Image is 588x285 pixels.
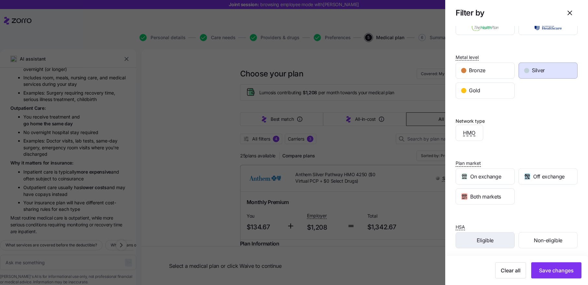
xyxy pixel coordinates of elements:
span: Non-eligible [534,236,562,245]
span: Save changes [539,267,574,274]
span: Plan market [456,160,481,166]
img: The Health Plan [461,20,509,33]
span: HSA [456,224,465,230]
span: HMO [463,129,476,137]
h1: Filter by [456,8,557,18]
span: Eligible [477,236,494,245]
button: Clear all [495,262,526,279]
button: Save changes [531,262,582,279]
div: Network type [456,118,485,125]
span: Gold [469,86,480,95]
span: Metal level [456,54,479,61]
span: Bronze [469,66,485,74]
span: Clear all [501,267,521,274]
span: On exchange [470,173,501,181]
span: Silver [532,66,545,74]
span: Both markets [470,193,501,201]
span: Off exchange [533,173,565,181]
img: UnitedHealthcare [524,20,572,33]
